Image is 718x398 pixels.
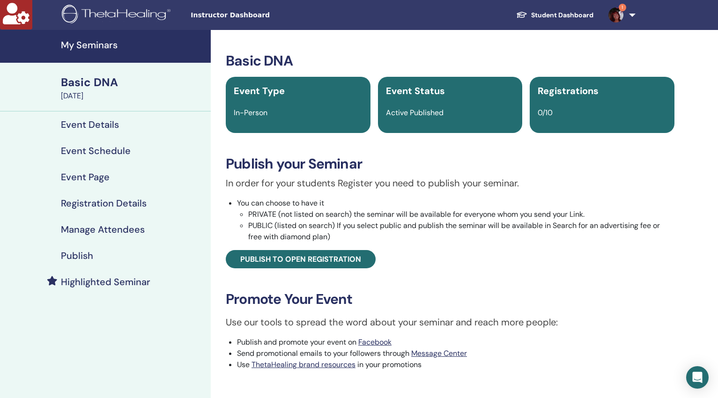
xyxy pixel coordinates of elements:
[226,291,674,308] h3: Promote Your Event
[237,348,674,359] li: Send promotional emails to your followers through
[191,10,331,20] span: Instructor Dashboard
[386,85,445,97] span: Event Status
[358,337,392,347] a: Facebook
[62,5,174,26] img: logo.png
[226,155,674,172] h3: Publish your Seminar
[248,209,674,220] li: PRIVATE (not listed on search) the seminar will be available for everyone whom you send your Link.
[61,90,205,102] div: [DATE]
[61,250,93,261] h4: Publish
[686,366,709,389] div: Open Intercom Messenger
[61,145,131,156] h4: Event Schedule
[234,85,285,97] span: Event Type
[538,85,599,97] span: Registrations
[386,108,444,118] span: Active Published
[538,108,553,118] span: 0/10
[61,119,119,130] h4: Event Details
[61,276,150,287] h4: Highlighted Seminar
[226,250,376,268] a: Publish to open registration
[237,359,674,370] li: Use in your promotions
[619,4,626,11] span: 1
[61,171,110,183] h4: Event Page
[226,315,674,329] p: Use our tools to spread the word about your seminar and reach more people:
[61,198,147,209] h4: Registration Details
[61,74,205,90] div: Basic DNA
[61,39,205,51] h4: My Seminars
[226,176,674,190] p: In order for your students Register you need to publish your seminar.
[237,337,674,348] li: Publish and promote your event on
[55,74,211,102] a: Basic DNA[DATE]
[226,52,674,69] h3: Basic DNA
[411,348,467,358] a: Message Center
[240,254,361,264] span: Publish to open registration
[61,224,145,235] h4: Manage Attendees
[516,11,527,19] img: graduation-cap-white.svg
[252,360,355,369] a: ThetaHealing brand resources
[234,108,267,118] span: In-Person
[248,220,674,243] li: PUBLIC (listed on search) If you select public and publish the seminar will be available in Searc...
[509,7,601,24] a: Student Dashboard
[237,198,674,243] li: You can choose to have it
[608,7,623,22] img: default.jpg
